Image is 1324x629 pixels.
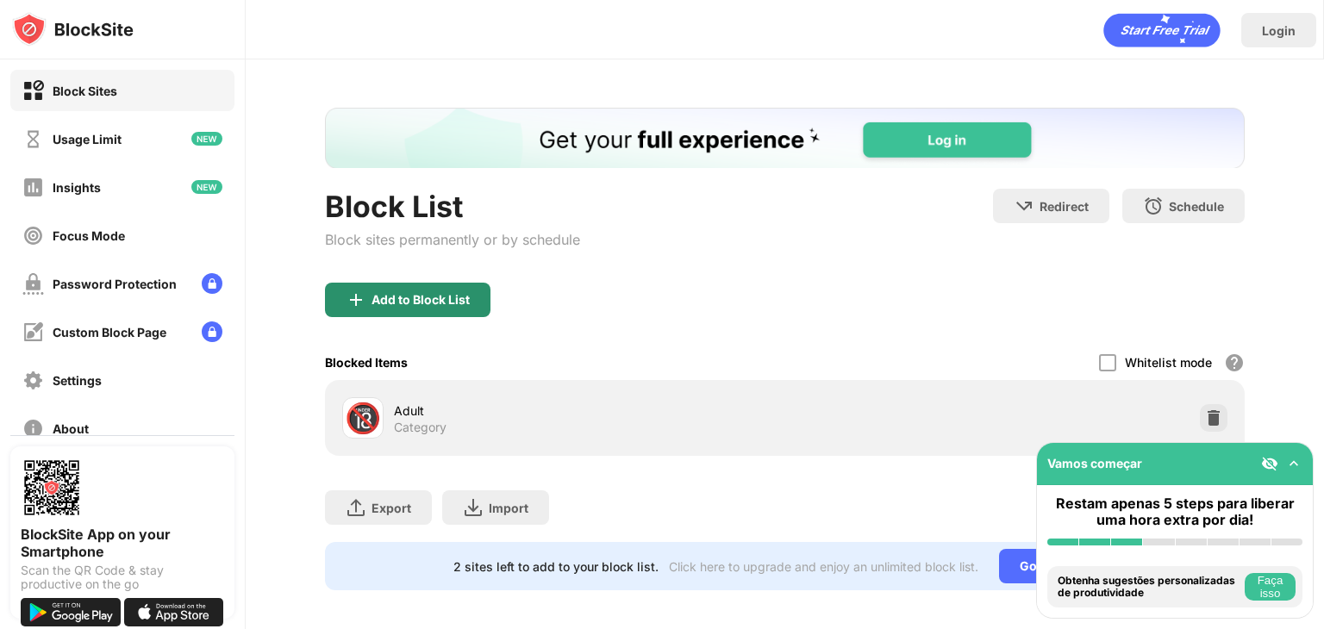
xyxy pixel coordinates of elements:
div: Obtenha sugestões personalizadas de produtividade [1058,575,1240,600]
img: customize-block-page-off.svg [22,321,44,343]
img: options-page-qr-code.png [21,457,83,519]
div: Block Sites [53,84,117,98]
img: get-it-on-google-play.svg [21,598,121,626]
img: download-on-the-app-store.svg [124,598,224,626]
div: 2 sites left to add to your block list. [453,559,659,574]
div: Adult [394,402,784,420]
div: BlockSite App on your Smartphone [21,526,224,560]
img: lock-menu.svg [202,321,222,342]
img: omni-setup-toggle.svg [1285,455,1302,472]
div: Restam apenas 5 steps para liberar uma hora extra por dia! [1047,495,1302,528]
img: block-on.svg [22,80,44,102]
img: eye-not-visible.svg [1261,455,1278,472]
div: 🔞 [345,401,381,436]
div: animation [1103,13,1221,47]
img: password-protection-off.svg [22,273,44,295]
img: lock-menu.svg [202,273,222,294]
div: Click here to upgrade and enjoy an unlimited block list. [669,559,978,574]
div: Insights [53,180,101,195]
div: Login [1262,23,1296,38]
div: Usage Limit [53,132,122,146]
img: logo-blocksite.svg [12,12,134,47]
div: Category [394,420,447,435]
button: Faça isso [1245,573,1296,601]
div: Custom Block Page [53,325,166,339]
img: new-icon.svg [191,180,222,194]
img: settings-off.svg [22,370,44,391]
div: Focus Mode [53,228,125,243]
img: about-off.svg [22,418,44,439]
div: Schedule [1169,199,1224,214]
img: time-usage-off.svg [22,128,44,150]
div: Scan the QR Code & stay productive on the go [21,564,224,591]
iframe: Banner [325,108,1245,168]
div: About [53,421,89,436]
div: Redirect [1040,199,1089,214]
div: Add to Block List [372,293,470,307]
div: Blocked Items [325,355,408,370]
img: new-icon.svg [191,132,222,146]
div: Vamos começar [1047,456,1142,470]
img: focus-off.svg [22,225,44,246]
div: Whitelist mode [1125,355,1212,370]
div: Export [372,501,411,515]
div: Settings [53,373,102,388]
img: insights-off.svg [22,177,44,198]
div: Import [489,501,528,515]
div: Go Unlimited [999,549,1117,583]
div: Password Protection [53,277,177,291]
div: Block List [325,189,580,224]
div: Block sites permanently or by schedule [325,231,580,248]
